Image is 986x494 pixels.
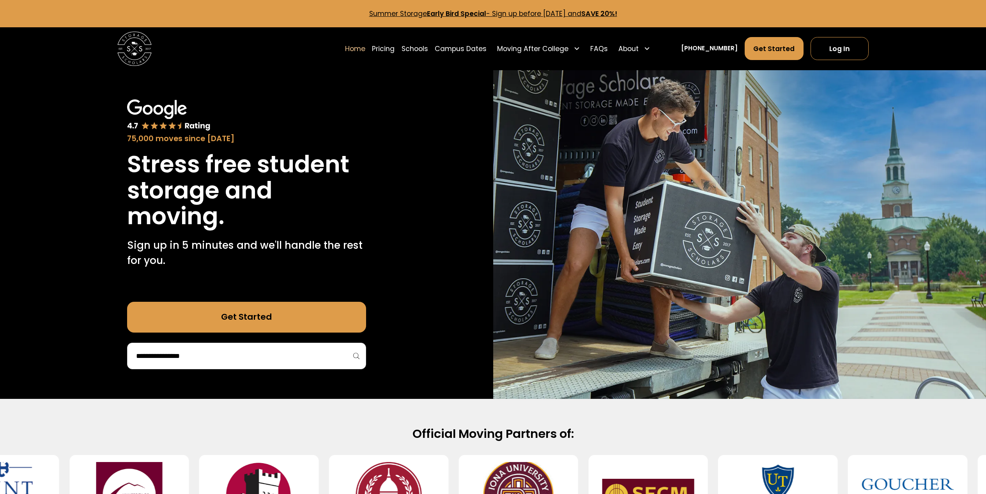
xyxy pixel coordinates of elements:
a: [PHONE_NUMBER] [681,44,738,53]
h1: Stress free student storage and moving. [127,151,366,229]
p: Sign up in 5 minutes and we'll handle the rest for you. [127,237,366,268]
a: Schools [402,37,428,60]
strong: SAVE 20%! [581,9,617,18]
a: Log In [811,37,869,60]
img: Storage Scholars main logo [117,32,152,66]
img: Google 4.7 star rating [127,99,211,131]
div: 75,000 moves since [DATE] [127,133,366,145]
div: Moving After College [494,37,584,60]
a: Campus Dates [435,37,487,60]
a: Get Started [745,37,804,60]
h2: Official Moving Partners of: [220,426,766,442]
a: FAQs [590,37,608,60]
div: About [618,44,639,54]
a: Summer StorageEarly Bird Special- Sign up before [DATE] andSAVE 20%! [369,9,617,18]
div: Moving After College [497,44,568,54]
a: Get Started [127,302,366,333]
a: home [117,32,152,66]
a: Home [345,37,365,60]
div: About [615,37,654,60]
a: Pricing [372,37,395,60]
strong: Early Bird Special [427,9,486,18]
